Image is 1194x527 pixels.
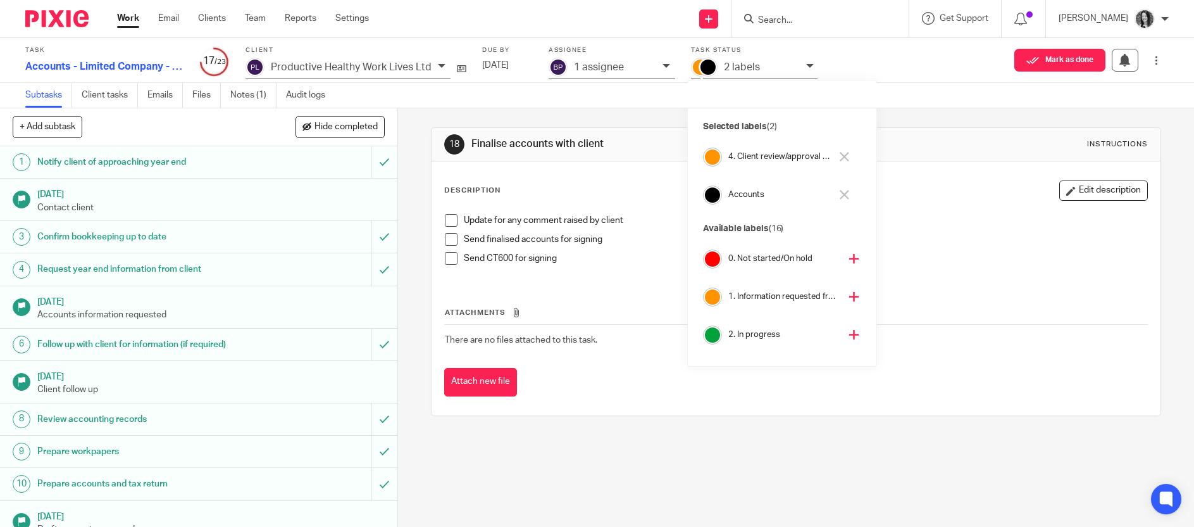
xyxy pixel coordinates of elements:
[724,61,760,73] p: 2 labels
[728,291,840,303] h4: 1. Information requested from client
[444,368,517,397] button: Attach new file
[471,137,823,151] h1: Finalise accounts with client
[215,58,226,65] small: /23
[691,46,818,54] label: Task status
[703,222,861,236] p: Available labels
[1135,9,1155,29] img: brodie%203%20small.jpg
[445,309,506,316] span: Attachments
[37,185,385,201] h1: [DATE]
[25,10,89,27] img: Pixie
[245,12,266,25] a: Team
[728,151,831,163] h4: 4. Client review/approval needed
[37,293,385,308] h1: [DATE]
[574,61,624,73] p: 1 assignee
[703,120,861,134] p: Selected labels
[314,122,378,132] span: Hide completed
[271,61,432,73] p: Productive Healthy Work Lives Ltd
[25,46,183,54] label: Task
[13,153,30,171] div: 1
[37,201,385,214] p: Contact client
[482,46,533,54] label: Due by
[82,83,138,108] a: Client tasks
[37,410,252,429] h1: Review accounting records
[445,336,597,345] span: There are no files attached to this task.
[728,253,840,265] h4: 0. Not started/On hold
[13,475,30,493] div: 10
[13,410,30,428] div: 8
[230,83,277,108] a: Notes (1)
[13,261,30,279] div: 4
[37,383,385,396] p: Client follow up
[549,58,568,77] img: svg%3E
[769,224,783,233] span: (16)
[285,12,316,25] a: Reports
[198,12,226,25] a: Clients
[199,54,230,68] div: 17
[464,252,1147,265] p: Send CT600 for signing
[25,83,72,108] a: Subtasks
[335,12,369,25] a: Settings
[1087,139,1148,149] div: Instructions
[147,83,183,108] a: Emails
[1059,181,1148,201] button: Edit description
[728,329,840,341] h4: 2. In progress
[767,122,777,131] span: (2)
[1045,56,1093,65] span: Mark as done
[117,12,139,25] a: Work
[37,474,252,493] h1: Prepare accounts and tax return
[1059,12,1128,25] p: [PERSON_NAME]
[1014,49,1105,72] button: Mark as done
[464,233,1147,246] p: Send finalised accounts for signing
[158,12,179,25] a: Email
[757,15,871,27] input: Search
[295,116,385,137] button: Hide completed
[13,228,30,246] div: 3
[37,442,252,461] h1: Prepare workpapers
[444,186,501,196] p: Description
[37,335,252,354] h1: Follow up with client for information (if required)
[192,83,221,108] a: Files
[37,227,252,246] h1: Confirm bookkeeping up to date
[37,308,385,321] p: Accounts information requested
[246,46,466,54] label: Client
[13,116,82,137] button: + Add subtask
[940,14,988,23] span: Get Support
[286,83,335,108] a: Audit logs
[728,189,831,201] h4: Accounts
[13,336,30,353] div: 6
[37,260,252,279] h1: Request year end information from client
[37,507,385,523] h1: [DATE]
[13,443,30,460] div: 9
[37,153,252,172] h1: Notify client of approaching year end
[444,134,464,155] div: 18
[464,214,1147,227] p: Update for any comment raised by client
[482,61,509,70] span: [DATE]
[37,367,385,383] h1: [DATE]
[246,58,264,77] img: svg%3E
[549,46,675,54] label: Assignee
